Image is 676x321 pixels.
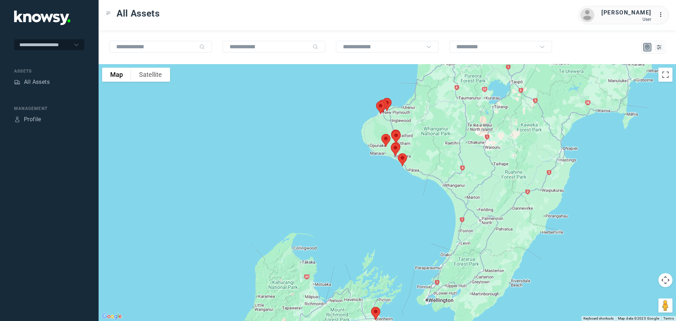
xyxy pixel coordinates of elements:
[658,11,667,19] div: :
[14,78,50,86] a: AssetsAll Assets
[199,44,205,50] div: Search
[313,44,318,50] div: Search
[583,316,614,321] button: Keyboard shortcuts
[601,17,651,22] div: User
[14,68,84,74] div: Assets
[24,78,50,86] div: All Assets
[14,11,70,25] img: Application Logo
[580,8,594,22] img: avatar.png
[658,273,672,287] button: Map camera controls
[663,316,674,320] a: Terms (opens in new tab)
[618,316,659,320] span: Map data ©2025 Google
[656,44,662,50] div: List
[117,7,160,20] span: All Assets
[659,12,666,17] tspan: ...
[658,298,672,313] button: Drag Pegman onto the map to open Street View
[658,68,672,82] button: Toggle fullscreen view
[24,115,41,124] div: Profile
[14,105,84,112] div: Management
[14,79,20,85] div: Assets
[601,8,651,17] div: [PERSON_NAME]
[644,44,651,50] div: Map
[100,312,124,321] a: Open this area in Google Maps (opens a new window)
[102,68,131,82] button: Show street map
[658,11,667,20] div: :
[14,116,20,123] div: Profile
[100,312,124,321] img: Google
[106,11,111,16] div: Toggle Menu
[131,68,170,82] button: Show satellite imagery
[14,115,41,124] a: ProfileProfile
